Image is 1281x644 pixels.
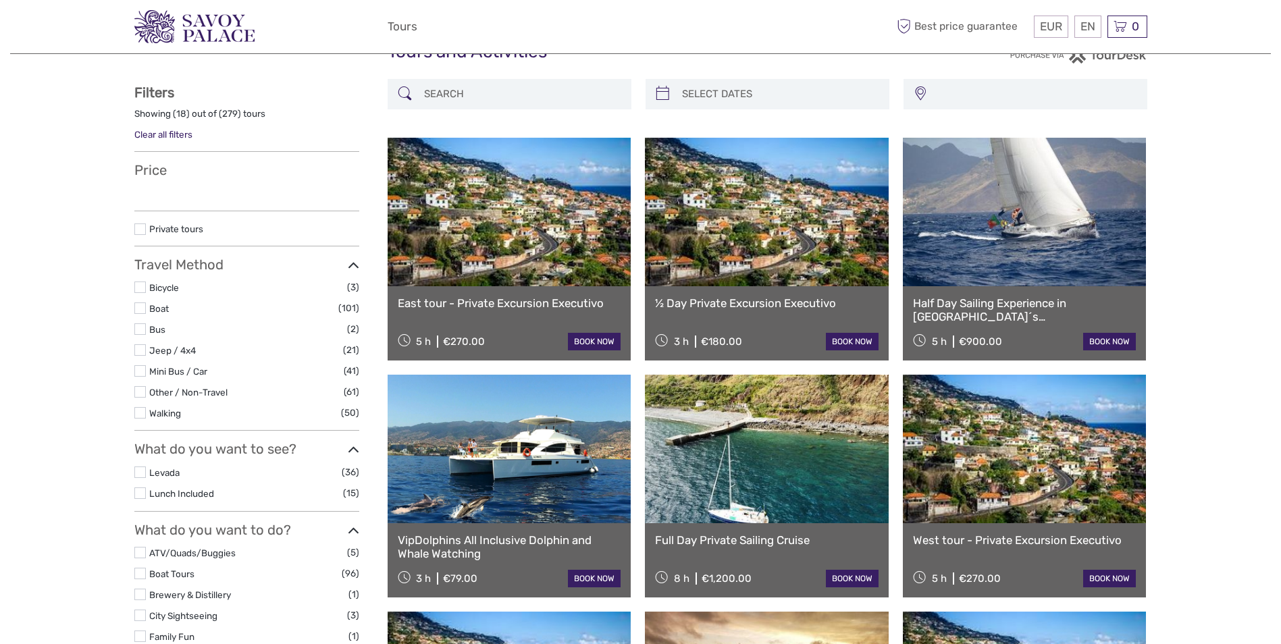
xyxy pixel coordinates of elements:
[1083,570,1136,587] a: book now
[348,628,359,644] span: (1)
[222,107,238,120] label: 279
[826,333,879,350] a: book now
[134,107,359,128] div: Showing ( ) out of ( ) tours
[347,321,359,337] span: (2)
[343,342,359,358] span: (21)
[655,296,879,310] a: ½ Day Private Excursion Executivo
[149,488,214,499] a: Lunch Included
[894,16,1030,38] span: Best price guarantee
[149,223,203,234] a: Private tours
[677,82,883,106] input: SELECT DATES
[568,333,621,350] a: book now
[343,485,359,501] span: (15)
[959,572,1001,585] div: €270.00
[338,300,359,316] span: (101)
[655,533,879,547] a: Full Day Private Sailing Cruise
[1083,333,1136,350] a: book now
[149,631,194,642] a: Family Fun
[149,568,194,579] a: Boat Tours
[932,336,947,348] span: 5 h
[134,162,359,178] h3: Price
[134,522,359,538] h3: What do you want to do?
[149,589,231,600] a: Brewery & Distillery
[398,296,621,310] a: East tour - Private Excursion Executivo
[826,570,879,587] a: book now
[388,17,417,36] a: Tours
[416,572,431,585] span: 3 h
[149,387,228,398] a: Other / Non-Travel
[344,363,359,379] span: (41)
[149,324,165,335] a: Bus
[149,467,180,478] a: Levada
[149,345,196,356] a: Jeep / 4x4
[416,336,431,348] span: 5 h
[134,441,359,457] h3: What do you want to see?
[149,408,181,419] a: Walking
[342,566,359,581] span: (96)
[1130,20,1141,33] span: 0
[134,84,174,101] strong: Filters
[1040,20,1062,33] span: EUR
[347,279,359,295] span: (3)
[149,547,236,558] a: ATV/Quads/Buggies
[348,587,359,602] span: (1)
[702,572,752,585] div: €1,200.00
[398,533,621,561] a: VipDolphins All Inclusive Dolphin and Whale Watching
[913,296,1136,324] a: Half Day Sailing Experience in [GEOGRAPHIC_DATA]´s [GEOGRAPHIC_DATA]
[149,303,169,314] a: Boat
[1074,16,1101,38] div: EN
[341,405,359,421] span: (50)
[913,533,1136,547] a: West tour - Private Excursion Executivo
[419,82,625,106] input: SEARCH
[134,257,359,273] h3: Travel Method
[176,107,186,120] label: 18
[932,572,947,585] span: 5 h
[149,282,179,293] a: Bicycle
[149,366,207,377] a: Mini Bus / Car
[344,384,359,400] span: (61)
[443,336,485,348] div: €270.00
[347,545,359,560] span: (5)
[674,572,689,585] span: 8 h
[342,464,359,480] span: (36)
[149,610,217,621] a: City Sightseeing
[347,608,359,623] span: (3)
[674,336,689,348] span: 3 h
[568,570,621,587] a: book now
[1010,47,1147,63] img: PurchaseViaTourDesk.png
[443,572,477,585] div: €79.00
[701,336,742,348] div: €180.00
[134,10,255,43] img: 3279-876b4492-ee62-4c61-8ef8-acb0a8f63b96_logo_small.png
[134,129,192,140] a: Clear all filters
[959,336,1002,348] div: €900.00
